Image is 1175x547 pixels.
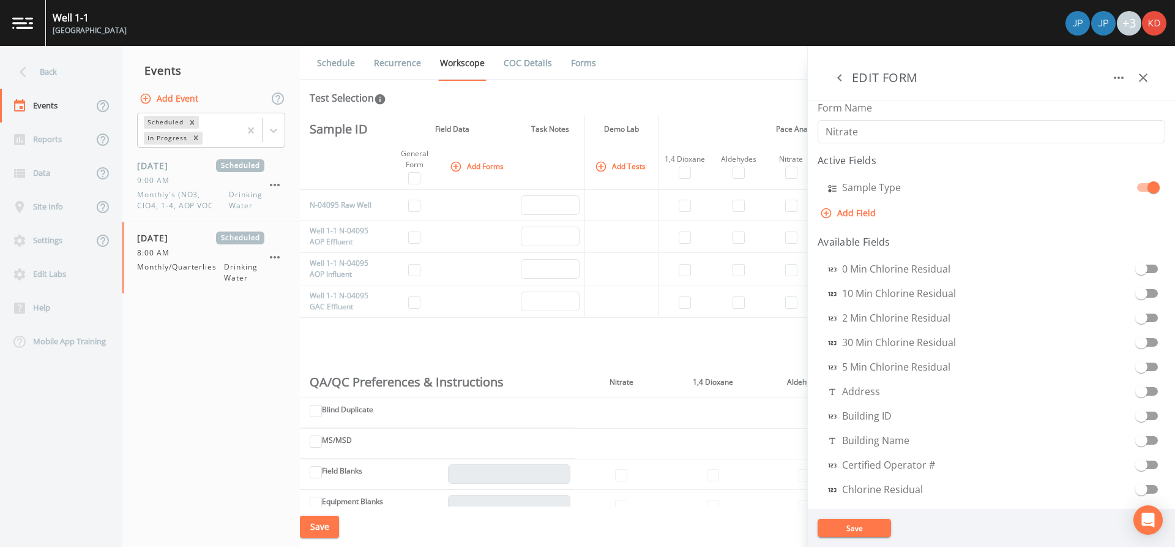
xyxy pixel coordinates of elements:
[575,367,667,398] th: Nitrate
[827,507,905,521] span: Equipment ID
[818,153,1165,168] h4: Active Fields
[137,175,177,186] span: 9:00 AM
[315,46,357,80] a: Schedule
[216,232,264,244] span: Scheduled
[322,435,352,446] label: MS/MSD
[322,496,383,507] label: Equipment Blanks
[300,253,378,285] td: Well 1-1 N-04095 AOP Influent
[1065,11,1091,36] div: Joshua gere Paul
[122,149,300,222] a: [DATE]Scheduled9:00 AMMonthly's (NO3, ClO4, 1-4, AOP VOCDrinking Water
[122,222,300,294] a: [DATE]Scheduled8:00 AMMonthly/QuarterliesDrinking Water
[827,286,956,301] span: 10 Min Chlorine Residual
[827,458,935,472] span: Certified Operator #
[137,262,224,284] span: Monthly/Quarterlies
[1133,505,1163,535] div: Open Intercom Messenger
[592,156,651,176] button: Add Tests
[759,367,851,398] th: Aldehydes
[818,235,1165,249] h4: Available Fields
[216,159,264,172] span: Scheduled
[516,115,584,143] th: Task Notes
[300,516,339,538] button: Save
[137,232,177,244] span: [DATE]
[818,202,881,225] button: Add Field
[300,221,378,253] td: Well 1-1 N-04095 AOP Effluent
[144,132,189,145] div: In Progress
[224,262,264,284] span: Drinking Water
[389,115,517,143] th: Field Data
[502,46,554,80] a: COC Details
[1091,11,1116,36] div: Joshua Paul
[827,262,950,276] span: 0 Min Chlorine Residual
[1142,11,1166,36] img: 85dd7c20cd6b433e83165a2a5cc40fb1
[447,156,509,176] button: Add Forms
[144,116,185,129] div: Scheduled
[300,285,378,318] td: Well 1-1 N-04095 GAC Effluent
[1065,11,1090,36] img: 41241ef155101aa6d92a04480b0d0000
[322,404,373,415] label: Blind Duplicate
[300,115,378,143] th: Sample ID
[53,25,127,36] div: [GEOGRAPHIC_DATA]
[374,93,386,105] svg: In this section you'll be able to select the analytical test to run, based on the media type, and...
[322,466,362,477] label: Field Blanks
[827,180,901,195] span: Sample Type
[584,115,658,143] th: Demo Lab
[185,116,199,129] div: Remove Scheduled
[300,367,575,398] th: QA/QC Preferences & Instructions
[667,367,759,398] th: 1,4 Dioxane
[189,132,203,145] div: Remove In Progress
[827,360,950,374] span: 5 Min Chlorine Residual
[772,154,811,165] div: Nitrate
[229,189,264,211] span: Drinking Water
[372,46,423,80] a: Recurrence
[827,482,923,497] span: Chlorine Residual
[300,190,378,221] td: N-04095 Raw Well
[53,10,127,25] div: Well 1-1
[827,433,909,448] span: Building Name
[664,154,706,165] div: 1,4 Dioxane
[1091,11,1116,36] img: f9ea831b4c64ae7f91f08e4d0d6babd4
[827,409,892,423] span: Building ID
[658,115,1052,143] th: Pace Analytical - Melville [GEOGRAPHIC_DATA]
[827,335,956,350] span: 30 Min Chlorine Residual
[137,88,203,110] button: Add Event
[827,384,880,399] span: Address
[137,189,229,211] span: Monthly's (NO3, ClO4, 1-4, AOP VOC
[310,91,386,105] div: Test Selection
[12,17,33,29] img: logo
[122,55,300,86] div: Events
[715,154,763,165] div: Aldehydes
[852,68,918,88] h3: EDIT FORM
[438,46,487,81] a: Workscope
[818,178,1165,197] div: Sample Type
[1117,11,1141,36] div: +3
[827,311,950,325] span: 2 Min Chlorine Residual
[818,100,872,115] label: Form Name
[818,519,891,537] button: Save
[394,148,435,170] div: General Form
[137,159,177,172] span: [DATE]
[137,247,177,258] span: 8:00 AM
[569,46,598,80] a: Forms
